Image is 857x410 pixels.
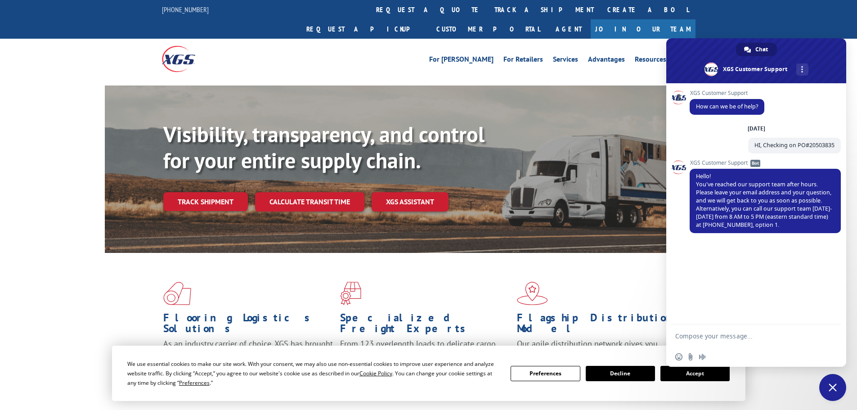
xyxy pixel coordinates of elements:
div: More channels [796,63,808,76]
img: xgs-icon-total-supply-chain-intelligence-red [163,282,191,305]
span: Our agile distribution network gives you nationwide inventory management on demand. [517,338,682,360]
a: XGS ASSISTANT [372,192,449,212]
a: Resources [635,56,666,66]
textarea: Compose your message... [675,332,817,340]
a: Track shipment [163,192,248,211]
div: [DATE] [748,126,765,131]
span: Chat [755,43,768,56]
span: As an industry carrier of choice, XGS has brought innovation and dedication to flooring logistics... [163,338,333,370]
span: Hello! You've reached our support team after hours. Please leave your email address and your ques... [696,172,832,229]
span: Preferences [179,379,210,387]
span: XGS Customer Support [690,90,764,96]
div: Chat [736,43,777,56]
p: From 123 overlength loads to delicate cargo, our experienced staff knows the best way to move you... [340,338,510,378]
img: xgs-icon-flagship-distribution-model-red [517,282,548,305]
span: Bot [750,160,760,167]
h1: Flooring Logistics Solutions [163,312,333,338]
span: Send a file [687,353,694,360]
button: Accept [660,366,730,381]
a: Request a pickup [300,19,430,39]
a: For Retailers [503,56,543,66]
img: xgs-icon-focused-on-flooring-red [340,282,361,305]
a: Customer Portal [430,19,547,39]
div: Cookie Consent Prompt [112,346,745,401]
span: HI, Checking on PO#20503835 [754,141,835,149]
div: We use essential cookies to make our site work. With your consent, we may also use non-essential ... [127,359,500,387]
a: For [PERSON_NAME] [429,56,494,66]
a: Calculate transit time [255,192,364,212]
span: Insert an emoji [675,353,682,360]
div: Close chat [819,374,846,401]
b: Visibility, transparency, and control for your entire supply chain. [163,120,485,174]
button: Preferences [511,366,580,381]
h1: Specialized Freight Experts [340,312,510,338]
span: XGS Customer Support [690,160,841,166]
a: [PHONE_NUMBER] [162,5,209,14]
a: Services [553,56,578,66]
a: Join Our Team [591,19,695,39]
a: Advantages [588,56,625,66]
span: How can we be of help? [696,103,758,110]
button: Decline [586,366,655,381]
a: Agent [547,19,591,39]
h1: Flagship Distribution Model [517,312,687,338]
span: Cookie Policy [359,369,392,377]
span: Audio message [699,353,706,360]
